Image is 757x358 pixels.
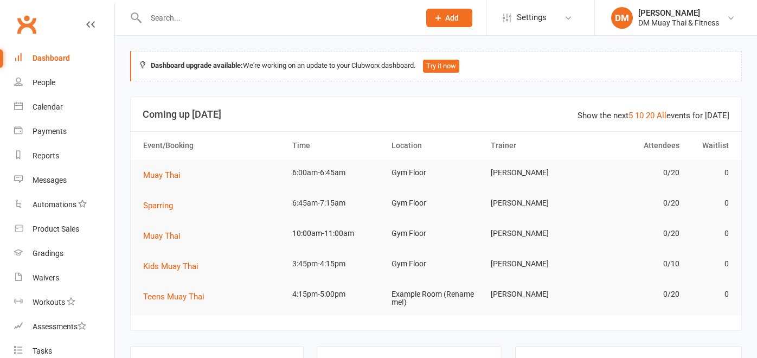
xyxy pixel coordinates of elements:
a: 5 [628,111,633,120]
div: Gradings [33,249,63,258]
strong: Dashboard upgrade available: [151,61,243,69]
th: Time [287,132,387,159]
div: Waivers [33,273,59,282]
td: [PERSON_NAME] [486,282,585,307]
a: Workouts [14,290,114,315]
a: Messages [14,168,114,193]
td: 0 [684,282,734,307]
a: Assessments [14,315,114,339]
td: 0 [684,160,734,186]
a: Gradings [14,241,114,266]
button: Teens Muay Thai [143,290,212,303]
td: 0/20 [585,282,684,307]
th: Trainer [486,132,585,159]
button: Add [426,9,472,27]
div: People [33,78,55,87]
div: Payments [33,127,67,136]
td: 0 [684,190,734,216]
button: Muay Thai [143,169,188,182]
div: Show the next events for [DATE] [578,109,729,122]
span: Muay Thai [143,231,181,241]
div: Reports [33,151,59,160]
a: Reports [14,144,114,168]
td: 0/10 [585,251,684,277]
input: Search... [143,10,412,25]
td: 6:45am-7:15am [287,190,387,216]
td: Example Room (Rename me!) [387,282,486,316]
td: 6:00am-6:45am [287,160,387,186]
div: Tasks [33,347,52,355]
div: Assessments [33,322,86,331]
div: DM Muay Thai & Fitness [638,18,719,28]
td: 0 [684,251,734,277]
a: Payments [14,119,114,144]
td: 0/20 [585,221,684,246]
th: Event/Booking [138,132,287,159]
td: Gym Floor [387,251,486,277]
td: 0 [684,221,734,246]
td: 0/20 [585,190,684,216]
a: All [657,111,666,120]
div: Automations [33,200,76,209]
a: Dashboard [14,46,114,71]
div: DM [611,7,633,29]
a: Clubworx [13,11,40,38]
div: Messages [33,176,67,184]
a: Product Sales [14,217,114,241]
span: Settings [517,5,547,30]
td: [PERSON_NAME] [486,160,585,186]
td: Gym Floor [387,160,486,186]
td: 4:15pm-5:00pm [287,282,387,307]
a: Automations [14,193,114,217]
button: Try it now [423,60,459,73]
span: Muay Thai [143,170,181,180]
h3: Coming up [DATE] [143,109,729,120]
th: Waitlist [684,132,734,159]
span: Kids Muay Thai [143,261,198,271]
span: Teens Muay Thai [143,292,204,302]
div: Calendar [33,103,63,111]
button: Muay Thai [143,229,188,242]
a: 10 [635,111,644,120]
th: Attendees [585,132,684,159]
td: 10:00am-11:00am [287,221,387,246]
button: Sparring [143,199,181,212]
a: 20 [646,111,655,120]
div: Product Sales [33,225,79,233]
a: People [14,71,114,95]
a: Calendar [14,95,114,119]
div: Dashboard [33,54,70,62]
th: Location [387,132,486,159]
a: Waivers [14,266,114,290]
td: 3:45pm-4:15pm [287,251,387,277]
div: [PERSON_NAME] [638,8,719,18]
div: We're working on an update to your Clubworx dashboard. [130,51,742,81]
td: [PERSON_NAME] [486,251,585,277]
td: Gym Floor [387,190,486,216]
td: 0/20 [585,160,684,186]
td: Gym Floor [387,221,486,246]
button: Kids Muay Thai [143,260,206,273]
span: Add [445,14,459,22]
td: [PERSON_NAME] [486,190,585,216]
div: Workouts [33,298,65,306]
span: Sparring [143,201,173,210]
td: [PERSON_NAME] [486,221,585,246]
